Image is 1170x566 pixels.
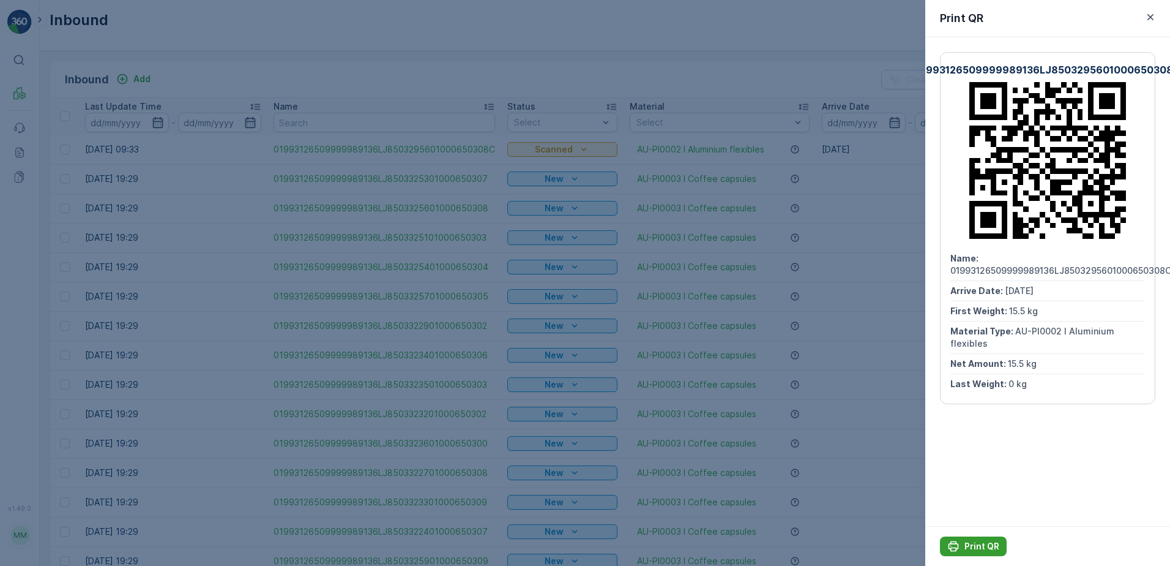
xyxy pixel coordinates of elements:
[950,306,1009,316] span: First Weight :
[950,358,1008,369] span: Net Amount :
[950,326,1114,349] span: AU-PI0002 I Aluminium flexibles
[964,540,999,553] p: Print QR
[940,537,1007,556] button: Print QR
[950,379,1008,389] span: Last Weight :
[1008,358,1037,369] span: 15.5 kg
[1005,285,1034,296] span: [DATE]
[950,253,978,263] span: Name :
[940,10,983,27] p: Print QR
[950,285,1005,296] span: Arrive Date :
[1009,306,1038,316] span: 15.5 kg
[950,326,1015,336] span: Material Type :
[1008,379,1027,389] span: 0 kg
